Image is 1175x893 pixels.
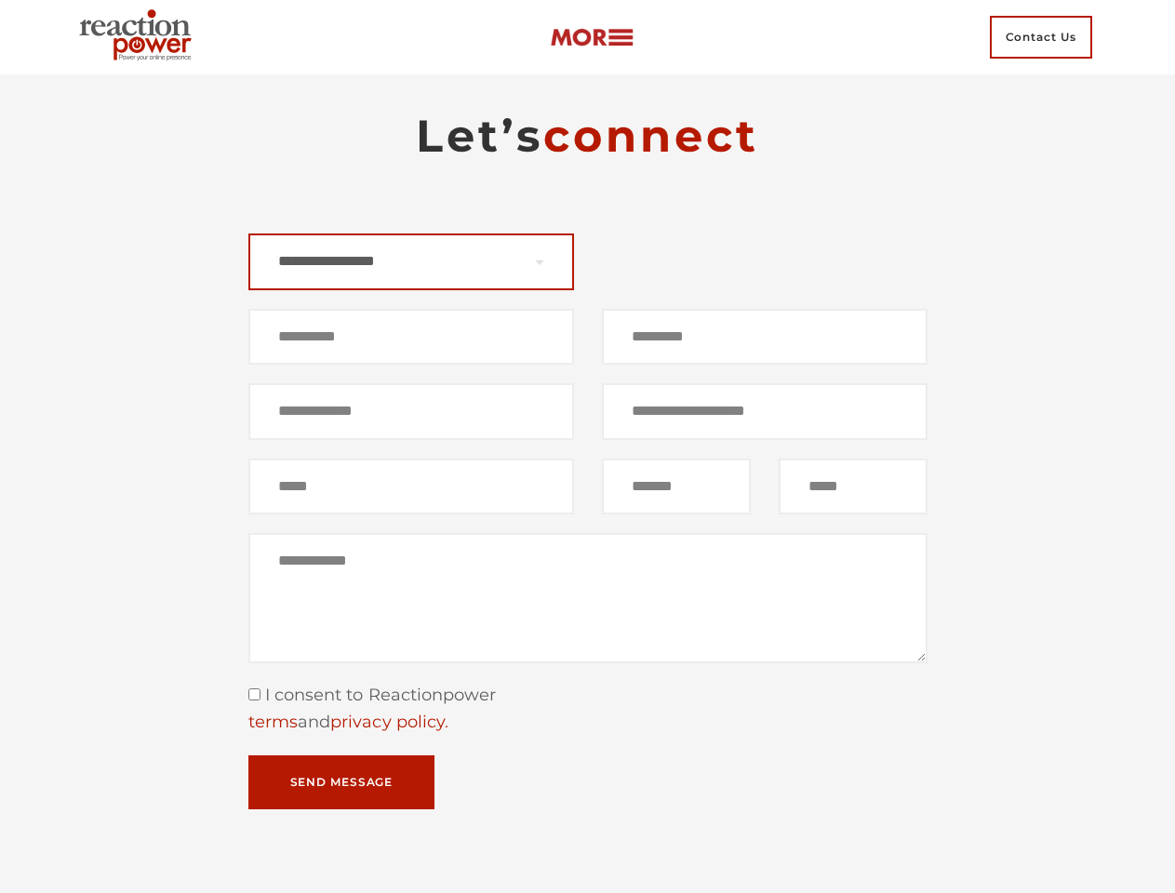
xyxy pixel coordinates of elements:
[248,712,298,732] a: terms
[990,16,1092,59] span: Contact Us
[248,709,928,737] div: and
[330,712,448,732] a: privacy policy.
[260,685,497,705] span: I consent to Reactionpower
[550,27,634,48] img: more-btn.png
[248,755,435,809] button: Send Message
[72,4,207,71] img: Executive Branding | Personal Branding Agency
[248,108,928,164] h2: Let’s
[248,233,928,809] form: Contact form
[543,109,759,163] span: connect
[290,777,394,788] span: Send Message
